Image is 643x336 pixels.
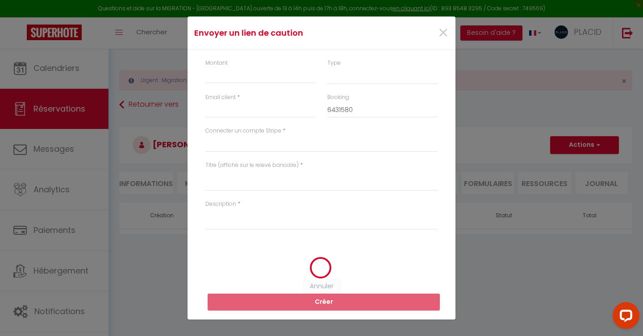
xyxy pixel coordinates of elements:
[205,127,281,135] label: Connecter un compte Stripe
[303,279,340,294] button: Annuler
[194,27,360,39] h4: Envoyer un lien de caution
[205,200,236,208] label: Description
[438,24,449,43] button: Close
[208,294,440,311] button: Créer
[327,59,341,67] label: Type
[205,161,299,170] label: Titre (affiché sur le relevé bancaire)
[327,93,349,102] label: Booking
[438,20,449,46] span: ×
[205,93,236,102] label: Email client
[205,59,228,67] label: Montant
[605,299,643,336] iframe: LiveChat chat widget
